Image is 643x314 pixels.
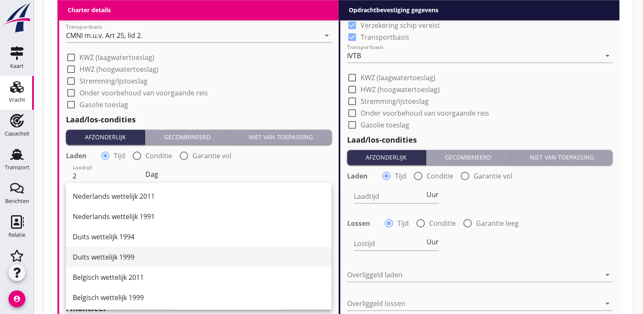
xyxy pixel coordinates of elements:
[361,121,409,129] label: Gasolie toeslag
[397,219,409,227] label: Tijd
[73,292,325,303] div: Belgisch wettelijk 1999
[145,171,158,178] span: Dag
[395,172,406,180] label: Tijd
[73,252,325,262] div: Duits wettelijk 1999
[361,9,476,18] label: Zon- feestdagen varen/laden/lossen
[427,191,439,198] span: Uur
[322,30,332,41] i: arrow_drop_down
[5,131,30,136] div: Capaciteit
[114,152,125,160] label: Tijd
[8,232,25,238] div: Relatie
[2,2,32,33] img: logo-small.a267ee39.svg
[473,172,512,180] label: Garantie vol
[322,249,332,260] i: arrow_drop_down
[347,150,426,165] button: Afzonderlijk
[511,150,613,165] button: Niet van toepassing
[347,52,361,60] div: IVTB
[9,97,25,103] div: Vracht
[73,169,144,183] input: Laadtijd
[347,219,370,227] strong: Lossen
[361,73,435,82] label: KWZ (laagwatertoeslag)
[79,65,159,73] label: HWZ (hoogwatertoeslag)
[66,130,145,145] button: Afzonderlijk
[73,211,325,222] div: Nederlands wettelijk 1991
[79,89,208,97] label: Onder voorbehoud van voorgaande reis
[426,150,511,165] button: Gecombineerd
[66,32,142,39] div: CMNI m.u.v. Art 25, lid 2.
[361,85,440,94] label: HWZ (hoogwatertoeslag)
[79,77,148,85] label: Stremming/ijstoeslag
[354,189,425,203] input: Laadtijd
[476,219,519,227] label: Garantie leeg
[602,298,613,309] i: arrow_drop_down
[602,51,613,61] i: arrow_drop_down
[347,134,613,146] h2: Laad/los-condities
[361,21,440,30] label: Verzekering schip vereist
[361,109,489,117] label: Onder voorbehoud van voorgaande reis
[354,237,425,250] input: Lostijd
[429,219,456,227] label: Conditie
[73,272,325,282] div: Belgisch wettelijk 2011
[8,290,25,307] i: account_circle
[233,133,328,141] div: Niet van toepassing
[361,97,429,106] label: Stremming/ijstoeslag
[79,100,128,109] label: Gasolie toeslag
[602,270,613,280] i: arrow_drop_down
[347,172,368,180] strong: Laden
[230,130,331,145] button: Niet van toepassing
[69,133,141,141] div: Afzonderlijk
[79,1,159,9] label: Verzekering schip vereist
[73,191,325,201] div: Nederlands wettelijk 2011
[66,152,87,160] strong: Laden
[10,63,24,69] div: Kaart
[514,153,609,162] div: Niet van toepassing
[145,130,230,145] button: Gecombineerd
[192,152,231,160] label: Garantie vol
[350,153,422,162] div: Afzonderlijk
[427,238,439,245] span: Uur
[79,53,154,62] label: KWZ (laagwatertoeslag)
[5,165,30,170] div: Transport
[73,232,325,242] div: Duits wettelijk 1994
[79,13,128,21] label: Transportbasis
[430,153,507,162] div: Gecombineerd
[361,33,409,41] label: Transportbasis
[5,198,29,204] div: Berichten
[145,152,172,160] label: Conditie
[427,172,453,180] label: Conditie
[66,114,332,125] h2: Laad/los-condities
[148,133,226,141] div: Gecombineerd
